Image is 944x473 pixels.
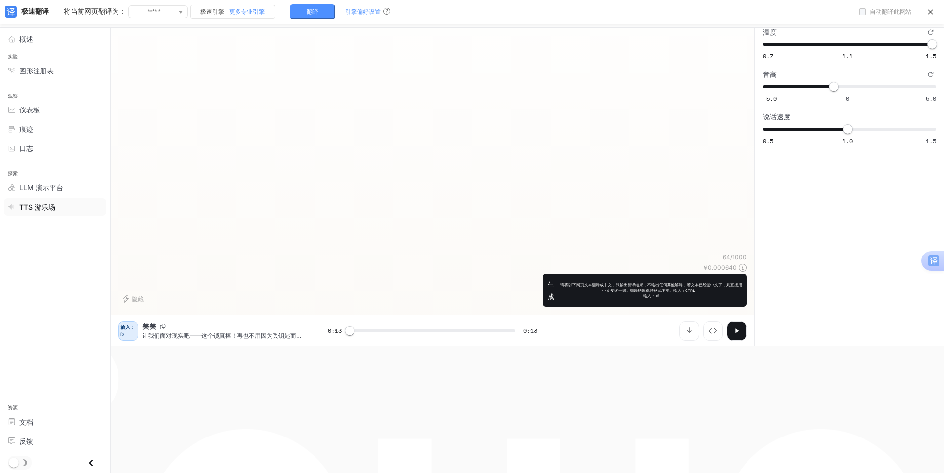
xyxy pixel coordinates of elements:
[118,291,150,307] button: 隐藏
[548,280,554,300] font: 生成
[842,137,853,145] font: 1.0
[19,203,55,211] font: TTS 游乐场
[523,327,537,335] font: 0:13
[19,35,33,43] font: 概述
[328,327,342,335] font: 0:13
[763,94,777,103] font: -5.0
[926,94,936,103] font: 5.0
[763,70,777,78] font: 音高
[763,28,777,36] font: 温度
[132,295,144,303] font: 隐藏
[4,140,106,157] a: 日志
[19,183,63,192] font: LLM 演示平台
[19,125,33,133] font: 痕迹
[708,264,737,271] font: 0.000640
[842,52,853,60] font: 1.1
[4,198,106,216] a: TTS 游乐场
[643,294,659,298] font: 输入：⏎
[8,53,18,60] font: 实验
[4,179,106,196] a: LLM 演示平台
[679,321,699,341] button: 下载音频
[763,52,773,60] font: 0.7
[4,31,106,48] a: 概述
[703,321,723,341] button: 检查
[926,52,936,60] font: 1.5
[142,322,156,330] font: 美美
[926,137,936,145] font: 1.5
[142,332,302,356] font: 让我们面对现实吧——这个锁真棒！再也不用因为丢钥匙而心烦意乱；只需用你的指纹。轻轻一按，就解锁了。还可以添加家庭成员的指纹，或者用手机进行解锁。绝对的胜利！
[4,62,106,79] a: 图形注册表
[846,94,849,103] font: 0
[19,67,54,75] font: 图形注册表
[925,27,936,37] button: 恢复默认设置
[763,137,773,145] font: 0.5
[763,112,790,121] font: 说话速度
[925,69,936,80] button: 恢复默认设置
[543,274,747,307] button: 生成请将以下网页文本翻译成中文，只输出翻译结果，不输出任何其他解释，若文本已经是中文了，则直接用中文复述一遍。翻译结果保持格式不变。输入：CTRL +输入：⏎
[19,106,40,114] font: 仪表板
[8,93,18,99] font: 观察
[156,324,170,329] button: 复制语音ID
[8,170,18,177] font: 探索
[730,254,732,261] font: /
[732,254,747,261] font: 1000
[4,101,106,118] a: 仪表板
[19,144,33,152] font: 日志
[4,120,106,138] a: 痕迹
[120,324,135,337] font: 输入：D
[723,254,730,261] font: 64
[560,282,742,293] font: 请将以下网页文本翻译成中文，只输出翻译结果，不输出任何其他解释，若文本已经是中文了，则直接用中文复述一遍。翻译结果保持格式不变。输入：CTRL +
[702,264,708,271] font: ￥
